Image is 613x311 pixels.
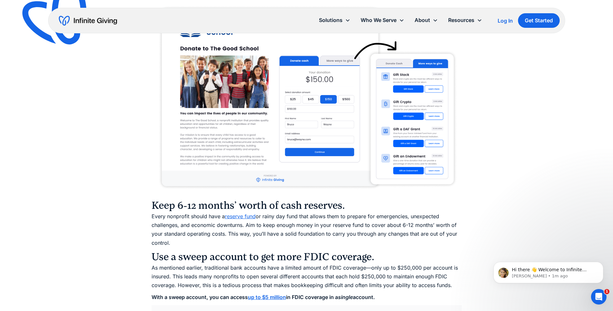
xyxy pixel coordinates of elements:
span: 1 [604,289,609,294]
a: reserve fund [225,213,256,220]
div: About [409,13,443,27]
div: Resources [448,16,474,25]
em: single [338,294,353,300]
h3: Keep 6-12 months’ worth of cash reserves. [152,199,462,212]
p: As mentioned earlier, traditional bank accounts have a limited amount of FDIC coverage—only up to... [152,263,462,290]
iframe: Intercom live chat [591,289,607,305]
a: Get Started [518,13,560,28]
h3: Use a sweep account to get more FDIC coverage. [152,251,462,263]
div: Resources [443,13,487,27]
iframe: Intercom notifications message [484,248,613,294]
div: Solutions [314,13,355,27]
div: Who We Serve [361,16,396,25]
strong: in FDIC coverage in a account. [286,294,375,300]
a: home [59,16,117,26]
img: Infinite Giving’s asset donation page, which you can use to diversify revenue streams as part of ... [152,1,462,196]
a: up to $5 million [248,294,286,300]
div: About [415,16,430,25]
p: Every nonprofit should have a or rainy day fund that allows them to prepare for emergencies, unex... [152,212,462,247]
div: Who We Serve [355,13,409,27]
a: Log In [498,17,513,25]
div: Log In [498,18,513,23]
strong: With a sweep account, you can access [152,294,248,300]
div: Solutions [319,16,343,25]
